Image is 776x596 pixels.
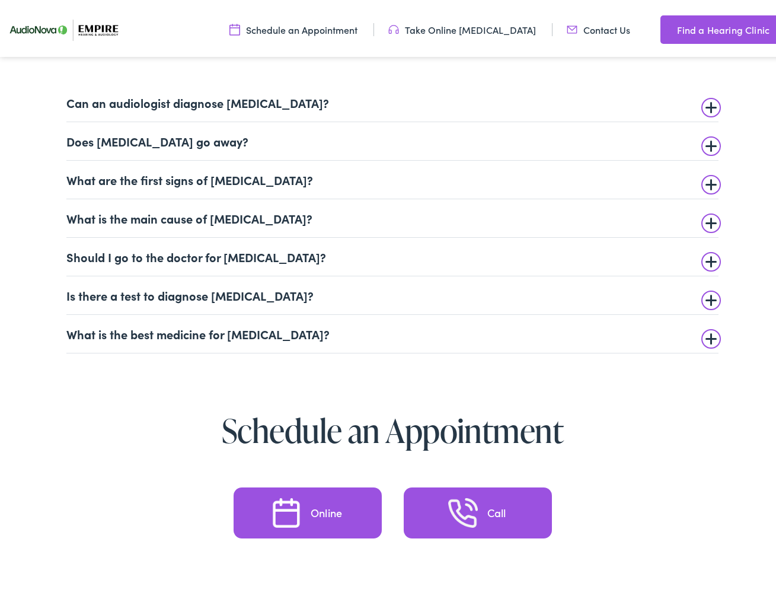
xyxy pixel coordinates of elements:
summary: Is there a test to diagnose [MEDICAL_DATA]? [66,285,718,299]
img: utility icon [388,20,399,33]
div: Call [487,504,506,515]
img: utility icon [567,20,577,33]
div: Online [311,504,342,515]
summary: Does [MEDICAL_DATA] go away? [66,130,718,145]
a: Contact Us [567,20,630,33]
summary: Can an audiologist diagnose [MEDICAL_DATA]? [66,92,718,106]
a: Schedule an Appointment Online [234,484,382,535]
summary: What are the first signs of [MEDICAL_DATA]? [66,169,718,183]
summary: What is the best medicine for [MEDICAL_DATA]? [66,323,718,337]
a: Schedule an Appointment [229,20,357,33]
summary: What is the main cause of [MEDICAL_DATA]? [66,208,718,222]
summary: Should I go to the doctor for [MEDICAL_DATA]? [66,246,718,260]
img: utility icon [229,20,240,33]
img: Take an Online Hearing Test [448,495,478,524]
a: Take Online [MEDICAL_DATA] [388,20,536,33]
img: Schedule an Appointment [272,495,301,524]
img: utility icon [660,19,671,33]
a: Take an Online Hearing Test Call [404,484,552,535]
